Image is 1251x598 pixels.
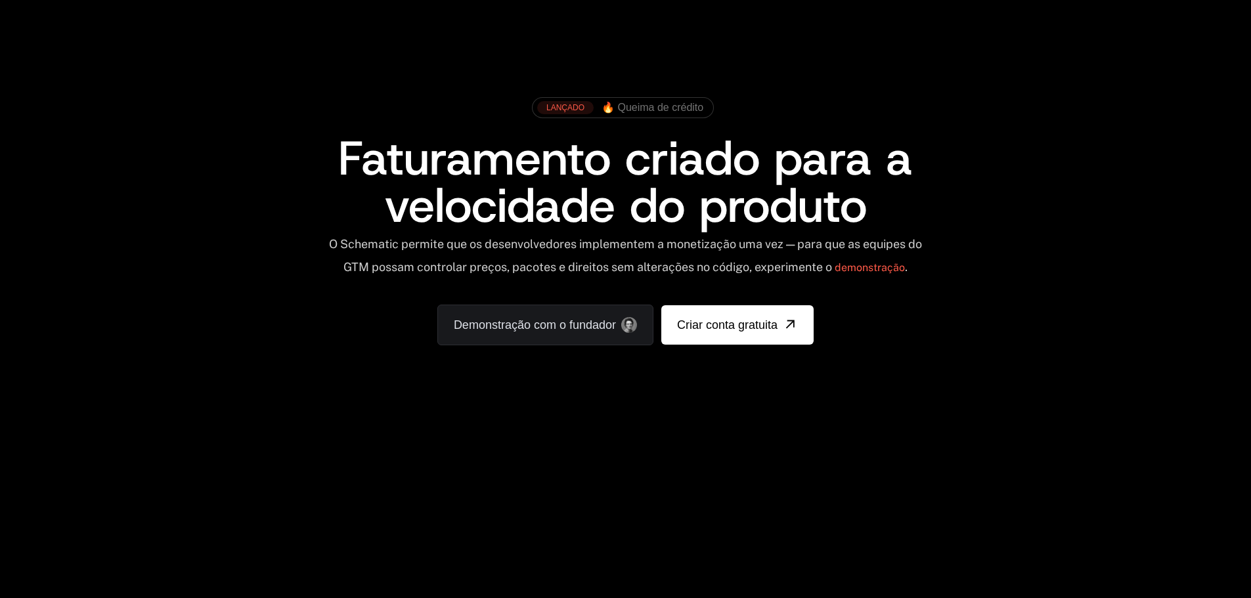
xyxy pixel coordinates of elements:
font: Faturamento criado para a velocidade do produto [338,127,927,237]
a: [objeto Objeto],[objeto Objeto] [537,101,703,114]
img: Fundador [621,317,637,333]
a: Demonstração com fundador, ,[object Object] [437,305,653,345]
font: O Schematic permite que os desenvolvedores implementem a monetização uma vez — para que as equipe... [329,237,922,274]
font: Demonstração com o fundador [454,318,616,331]
font: LANÇADO [546,103,584,112]
a: [objeto Objeto] [661,305,814,345]
a: demonstração [835,252,905,284]
font: demonstração [835,261,905,274]
font: Criar conta gratuita [677,318,778,331]
font: 🔥 Queima de crédito [602,102,703,113]
font: . [905,260,908,274]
